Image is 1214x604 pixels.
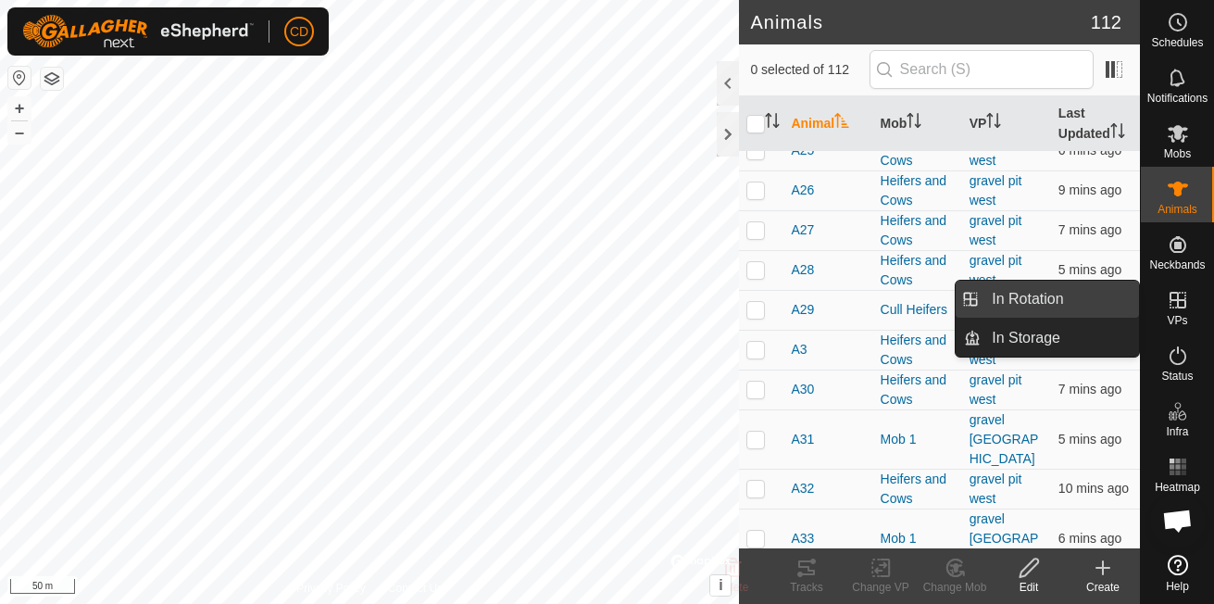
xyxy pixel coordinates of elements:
[834,116,849,131] p-sorticon: Activate to sort
[791,529,814,548] span: A33
[881,300,955,320] div: Cull Heifers
[22,15,254,48] img: Gallagher Logo
[881,171,955,210] div: Heifers and Cows
[970,472,1022,506] a: gravel pit west
[1051,96,1140,152] th: Last Updated
[1147,93,1208,104] span: Notifications
[970,173,1022,208] a: gravel pit west
[791,260,814,280] span: A28
[881,211,955,250] div: Heifers and Cows
[770,579,844,596] div: Tracks
[1058,222,1121,237] span: 10 Oct 2025, 11:41 am
[870,50,1094,89] input: Search (S)
[791,181,814,200] span: A26
[970,333,1022,367] a: gravel pit west
[981,281,1139,318] a: In Rotation
[791,430,814,449] span: A31
[970,213,1022,247] a: gravel pit west
[750,60,869,80] span: 0 selected of 112
[1141,547,1214,599] a: Help
[791,380,814,399] span: A30
[1166,581,1189,592] span: Help
[791,300,814,320] span: A29
[1164,148,1191,159] span: Mobs
[8,97,31,120] button: +
[986,116,1001,131] p-sorticon: Activate to sort
[881,430,955,449] div: Mob 1
[1091,8,1121,36] span: 112
[844,579,918,596] div: Change VP
[1150,493,1206,548] div: Open chat
[710,575,731,596] button: i
[1110,126,1125,141] p-sorticon: Activate to sort
[970,372,1022,407] a: gravel pit west
[1161,371,1193,382] span: Status
[719,577,722,593] span: i
[791,340,807,359] span: A3
[1151,37,1203,48] span: Schedules
[918,579,992,596] div: Change Mob
[881,331,955,370] div: Heifers and Cows
[290,22,308,42] span: CD
[1058,432,1121,447] span: 10 Oct 2025, 11:43 am
[41,68,63,90] button: Map Layers
[881,251,955,290] div: Heifers and Cows
[1155,482,1200,493] span: Heatmap
[1066,579,1140,596] div: Create
[962,96,1051,152] th: VP
[1058,481,1129,496] span: 10 Oct 2025, 11:38 am
[992,288,1063,310] span: In Rotation
[992,327,1060,349] span: In Storage
[881,529,955,548] div: Mob 1
[992,579,1066,596] div: Edit
[881,371,955,409] div: Heifers and Cows
[8,67,31,89] button: Reset Map
[970,511,1039,565] a: gravel [GEOGRAPHIC_DATA]
[791,479,814,498] span: A32
[956,320,1139,357] li: In Storage
[783,96,872,152] th: Animal
[296,580,366,597] a: Privacy Policy
[1058,182,1121,197] span: 10 Oct 2025, 11:39 am
[1149,259,1205,271] span: Neckbands
[956,281,1139,318] li: In Rotation
[970,253,1022,287] a: gravel pit west
[1058,382,1121,396] span: 10 Oct 2025, 11:41 am
[388,580,443,597] a: Contact Us
[1058,531,1121,546] span: 10 Oct 2025, 11:43 am
[1058,262,1121,277] span: 10 Oct 2025, 11:43 am
[1166,426,1188,437] span: Infra
[8,121,31,144] button: –
[907,116,921,131] p-sorticon: Activate to sort
[970,133,1022,168] a: gravel pit west
[881,470,955,509] div: Heifers and Cows
[765,116,780,131] p-sorticon: Activate to sort
[873,96,962,152] th: Mob
[981,320,1139,357] a: In Storage
[1158,204,1197,215] span: Animals
[791,220,814,240] span: A27
[970,412,1039,466] a: gravel [GEOGRAPHIC_DATA]
[750,11,1090,33] h2: Animals
[1167,315,1187,326] span: VPs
